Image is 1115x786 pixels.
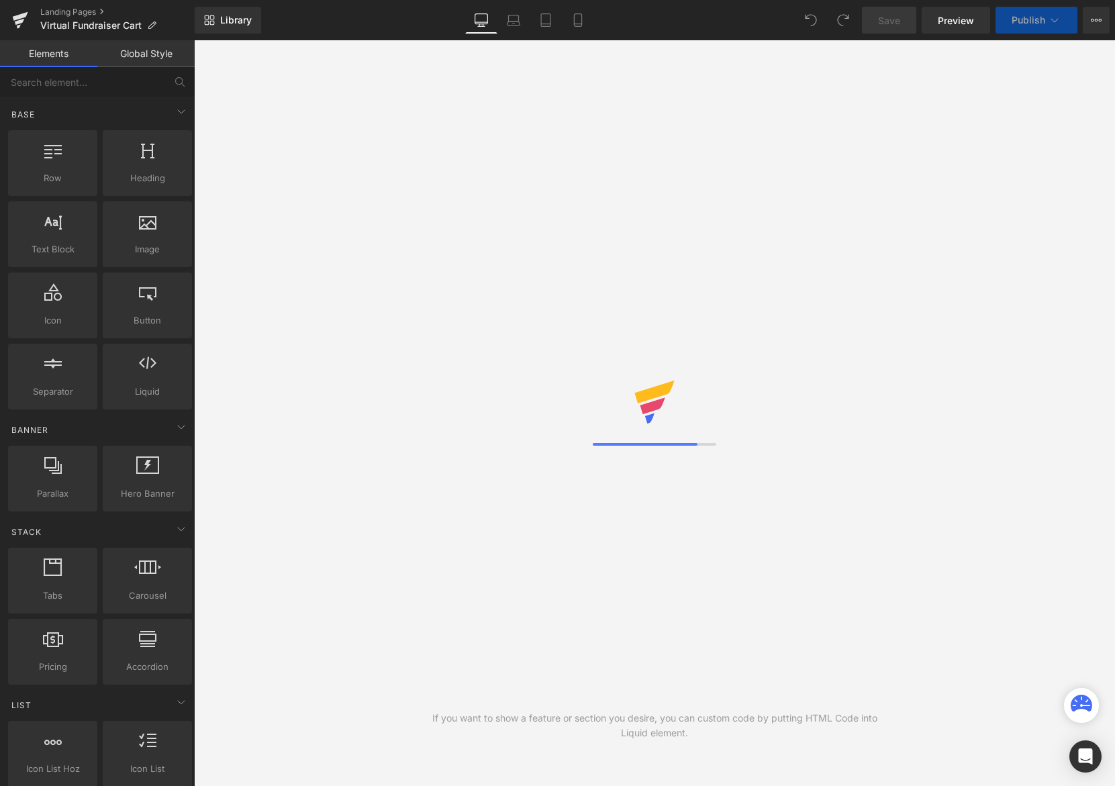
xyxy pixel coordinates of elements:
span: Image [107,242,188,256]
span: List [10,699,33,711]
span: Icon [12,313,93,328]
button: Undo [797,7,824,34]
span: Stack [10,526,43,538]
button: Publish [996,7,1077,34]
div: If you want to show a feature or section you desire, you can custom code by putting HTML Code int... [424,711,885,740]
span: Save [878,13,900,28]
div: Open Intercom Messenger [1069,740,1102,773]
span: Library [220,14,252,26]
button: Redo [830,7,857,34]
span: Base [10,108,36,121]
span: Liquid [107,385,188,399]
span: Row [12,171,93,185]
span: Banner [10,424,50,436]
a: Laptop [497,7,530,34]
a: Landing Pages [40,7,195,17]
span: Carousel [107,589,188,603]
span: Text Block [12,242,93,256]
a: Global Style [97,40,195,67]
span: Icon List [107,762,188,776]
span: Tabs [12,589,93,603]
span: Parallax [12,487,93,501]
span: Accordion [107,660,188,674]
button: More [1083,7,1110,34]
a: Desktop [465,7,497,34]
span: Icon List Hoz [12,762,93,776]
span: Button [107,313,188,328]
a: Preview [922,7,990,34]
span: Virtual Fundraiser Cart [40,20,142,31]
span: Hero Banner [107,487,188,501]
a: Mobile [562,7,594,34]
a: Tablet [530,7,562,34]
span: Publish [1012,15,1045,26]
a: New Library [195,7,261,34]
span: Pricing [12,660,93,674]
span: Separator [12,385,93,399]
span: Preview [938,13,974,28]
span: Heading [107,171,188,185]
